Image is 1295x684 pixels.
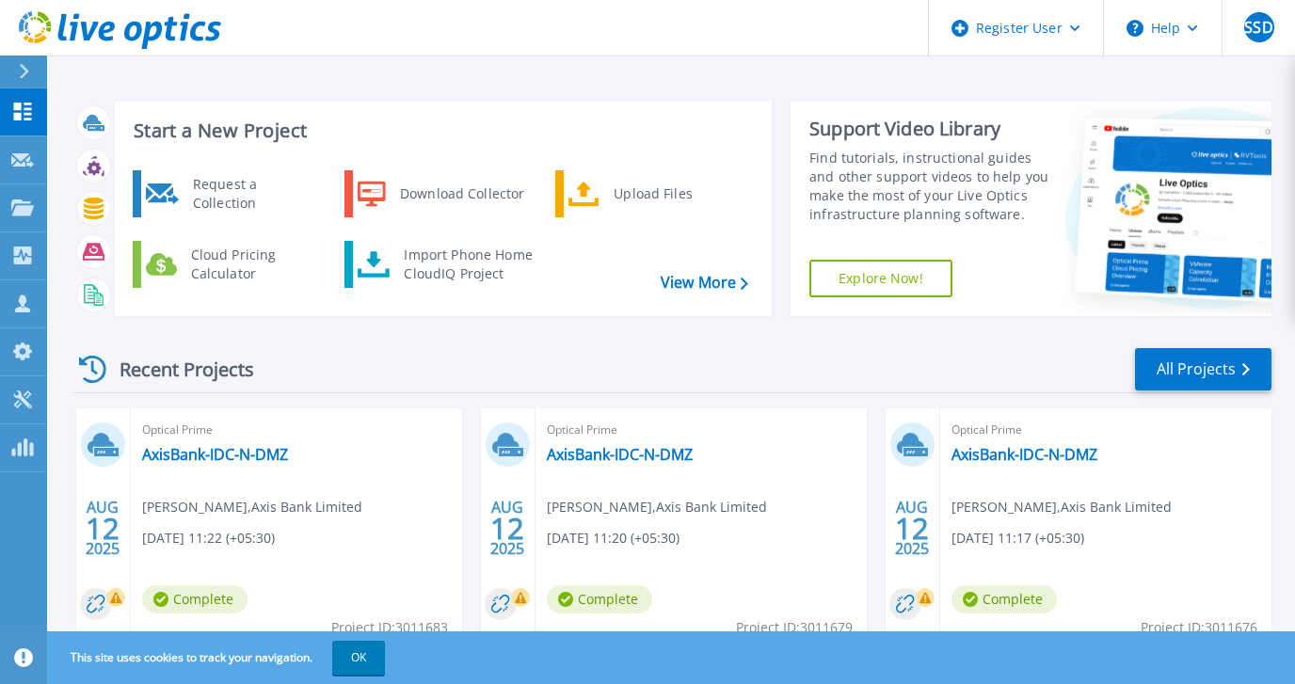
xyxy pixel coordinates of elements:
[547,420,855,440] span: Optical Prime
[134,120,747,141] h3: Start a New Project
[809,117,1048,141] div: Support Video Library
[184,175,321,213] div: Request a Collection
[809,260,952,297] a: Explore Now!
[142,445,288,464] a: AxisBank-IDC-N-DMZ
[555,170,748,217] a: Upload Files
[951,497,1172,517] span: [PERSON_NAME] , Axis Bank Limited
[331,617,448,638] span: Project ID: 3011683
[72,346,280,392] div: Recent Projects
[332,641,385,675] button: OK
[142,585,248,613] span: Complete
[661,274,748,292] a: View More
[547,445,693,464] a: AxisBank-IDC-N-DMZ
[736,617,853,638] span: Project ID: 3011679
[394,246,541,283] div: Import Phone Home CloudIQ Project
[895,520,929,536] span: 12
[133,170,326,217] a: Request a Collection
[951,445,1097,464] a: AxisBank-IDC-N-DMZ
[547,497,767,517] span: [PERSON_NAME] , Axis Bank Limited
[133,241,326,288] a: Cloud Pricing Calculator
[391,175,533,213] div: Download Collector
[951,585,1057,613] span: Complete
[182,246,321,283] div: Cloud Pricing Calculator
[951,528,1084,549] span: [DATE] 11:17 (+05:30)
[86,520,120,536] span: 12
[142,497,362,517] span: [PERSON_NAME] , Axis Bank Limited
[1135,348,1271,390] a: All Projects
[1244,20,1272,35] span: SSD
[1141,617,1257,638] span: Project ID: 3011676
[951,420,1260,440] span: Optical Prime
[490,520,524,536] span: 12
[52,641,385,675] span: This site uses cookies to track your navigation.
[142,528,275,549] span: [DATE] 11:22 (+05:30)
[344,170,537,217] a: Download Collector
[894,494,930,563] div: AUG 2025
[604,175,743,213] div: Upload Files
[547,585,652,613] span: Complete
[142,420,451,440] span: Optical Prime
[809,149,1048,224] div: Find tutorials, instructional guides and other support videos to help you make the most of your L...
[85,494,120,563] div: AUG 2025
[547,528,679,549] span: [DATE] 11:20 (+05:30)
[489,494,525,563] div: AUG 2025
